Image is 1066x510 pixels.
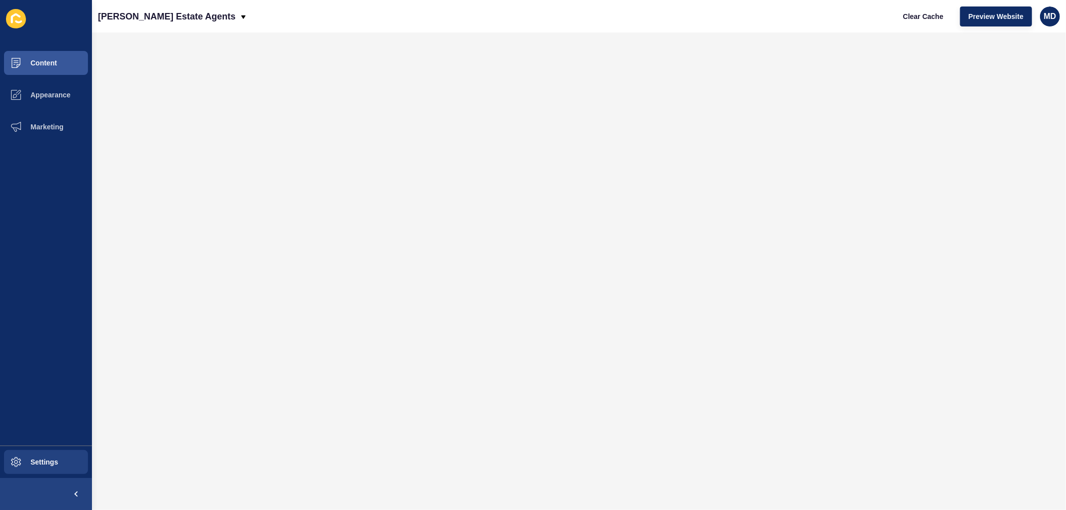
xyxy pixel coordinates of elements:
button: Clear Cache [895,6,952,26]
span: Preview Website [969,11,1024,21]
p: [PERSON_NAME] Estate Agents [98,4,235,29]
span: MD [1044,11,1057,21]
button: Preview Website [960,6,1032,26]
span: Clear Cache [903,11,944,21]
